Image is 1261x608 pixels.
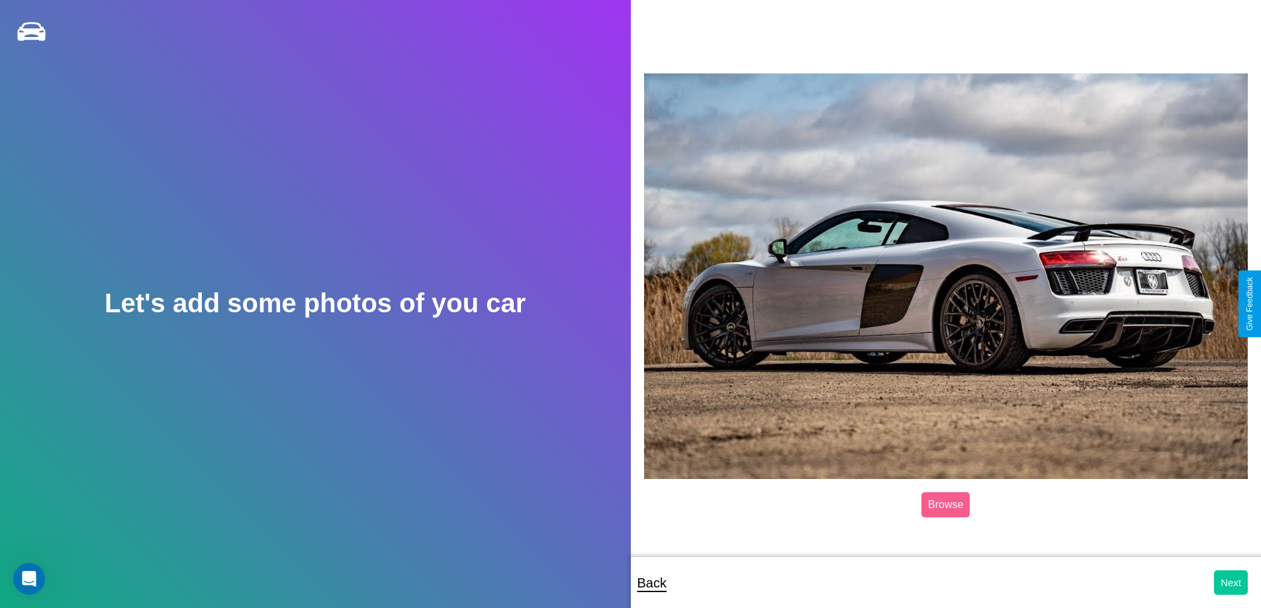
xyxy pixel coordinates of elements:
[644,73,1248,479] img: posted
[1245,277,1254,331] div: Give Feedback
[13,563,45,595] iframe: Intercom live chat
[1214,570,1248,595] button: Next
[921,492,970,517] label: Browse
[637,571,667,595] p: Back
[105,288,526,318] h2: Let's add some photos of you car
